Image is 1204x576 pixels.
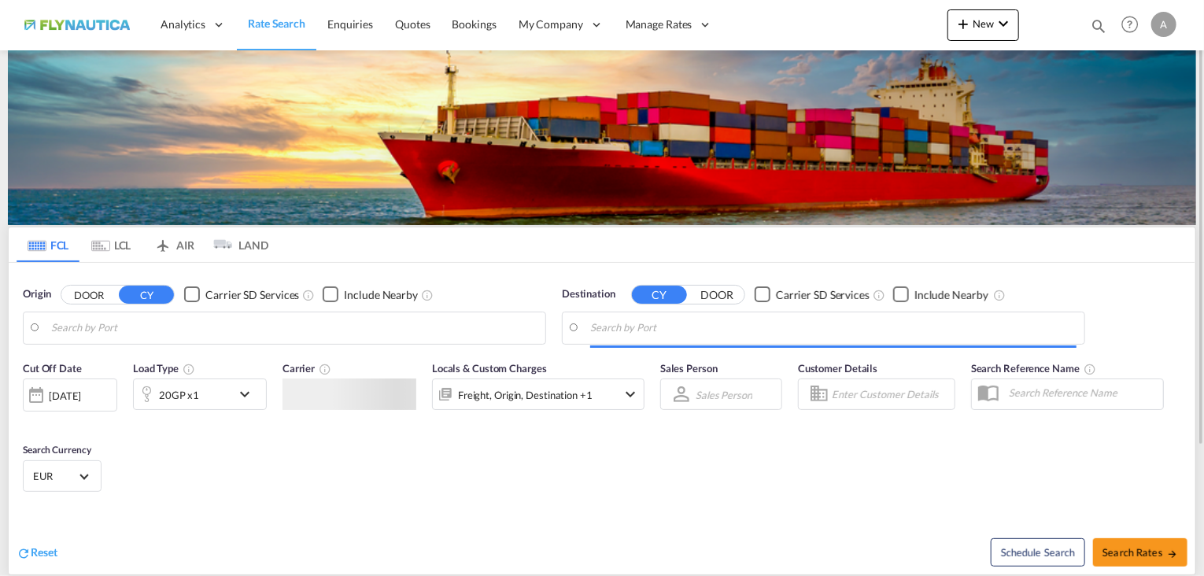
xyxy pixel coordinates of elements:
[432,362,547,375] span: Locals & Custom Charges
[142,227,205,262] md-tab-item: AIR
[993,289,1006,301] md-icon: Unchecked: Ignores neighbouring ports when fetching rates.Checked : Includes neighbouring ports w...
[660,362,718,375] span: Sales Person
[133,378,267,410] div: 20GP x1icon-chevron-down
[991,538,1085,567] button: Note: By default Schedule search will only considerorigin ports, destination ports and cut off da...
[184,286,299,303] md-checkbox: Checkbox No Ink
[51,316,537,340] input: Search by Port
[689,286,744,304] button: DOOR
[205,227,268,262] md-tab-item: LAND
[626,17,692,32] span: Manage Rates
[954,14,973,33] md-icon: icon-plus 400-fg
[458,384,593,406] div: Freight Origin Destination Factory Stuffing
[79,227,142,262] md-tab-item: LCL
[621,385,640,404] md-icon: icon-chevron-down
[327,17,373,31] span: Enquiries
[755,286,870,303] md-checkbox: Checkbox No Ink
[395,17,430,31] span: Quotes
[153,236,172,248] md-icon: icon-airplane
[1167,548,1178,559] md-icon: icon-arrow-right
[954,17,1013,30] span: New
[161,17,205,32] span: Analytics
[133,362,195,375] span: Load Type
[694,383,754,406] md-select: Sales Person
[31,465,93,488] md-select: Select Currency: € EUREuro
[632,286,687,304] button: CY
[1093,538,1187,567] button: Search Ratesicon-arrow-right
[17,545,57,562] div: icon-refreshReset
[432,378,644,410] div: Freight Origin Destination Factory Stuffingicon-chevron-down
[23,378,117,412] div: [DATE]
[421,289,434,301] md-icon: Unchecked: Ignores neighbouring ports when fetching rates.Checked : Includes neighbouring ports w...
[23,286,51,302] span: Origin
[235,385,262,404] md-icon: icon-chevron-down
[562,286,615,302] span: Destination
[302,289,315,301] md-icon: Unchecked: Search for CY (Container Yard) services for all selected carriers.Checked : Search for...
[832,382,950,406] input: Enter Customer Details
[971,362,1096,375] span: Search Reference Name
[1102,546,1178,559] span: Search Rates
[49,389,81,403] div: [DATE]
[452,17,497,31] span: Bookings
[159,384,199,406] div: 20GP x1
[947,9,1019,41] button: icon-plus 400-fgNewicon-chevron-down
[319,363,331,375] md-icon: The selected Trucker/Carrierwill be displayed in the rate results If the rates are from another f...
[17,546,31,560] md-icon: icon-refresh
[914,287,988,303] div: Include Nearby
[61,286,116,304] button: DOOR
[23,362,82,375] span: Cut Off Date
[1117,11,1151,39] div: Help
[119,286,174,304] button: CY
[1117,11,1143,38] span: Help
[23,444,91,456] span: Search Currency
[873,289,885,301] md-icon: Unchecked: Search for CY (Container Yard) services for all selected carriers.Checked : Search for...
[24,7,130,42] img: 9ba71a70730211f0938d81abc5cb9893.png
[248,17,305,30] span: Rate Search
[33,469,77,483] span: EUR
[1084,363,1096,375] md-icon: Your search will be saved by the below given name
[344,287,418,303] div: Include Nearby
[1001,381,1163,404] input: Search Reference Name
[519,17,583,32] span: My Company
[23,410,35,431] md-datepicker: Select
[994,14,1013,33] md-icon: icon-chevron-down
[9,263,1195,574] div: Origin DOOR CY Checkbox No InkUnchecked: Search for CY (Container Yard) services for all selected...
[1151,12,1176,37] div: A
[1090,17,1107,35] md-icon: icon-magnify
[590,316,1077,340] input: Search by Port
[8,50,1196,225] img: LCL+%26+FCL+BACKGROUND.png
[205,287,299,303] div: Carrier SD Services
[31,545,57,559] span: Reset
[893,286,988,303] md-checkbox: Checkbox No Ink
[17,227,268,262] md-pagination-wrapper: Use the left and right arrow keys to navigate between tabs
[183,363,195,375] md-icon: icon-information-outline
[17,227,79,262] md-tab-item: FCL
[323,286,418,303] md-checkbox: Checkbox No Ink
[283,362,331,375] span: Carrier
[798,362,877,375] span: Customer Details
[1090,17,1107,41] div: icon-magnify
[776,287,870,303] div: Carrier SD Services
